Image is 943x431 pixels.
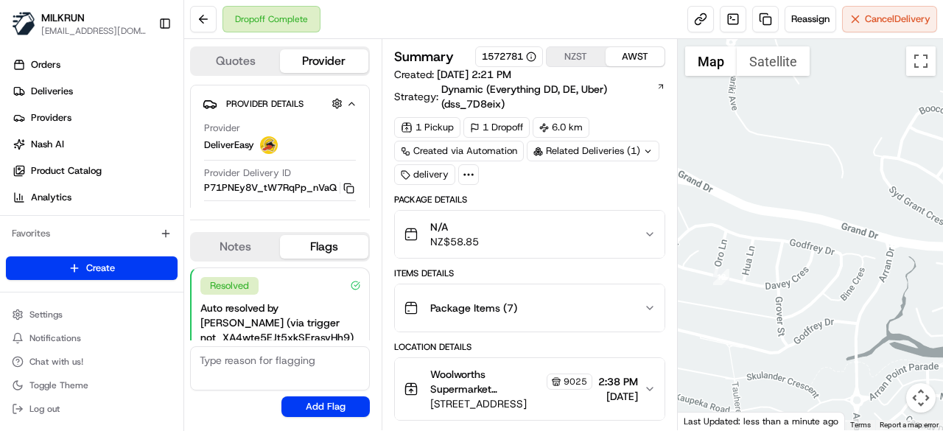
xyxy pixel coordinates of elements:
[12,12,35,35] img: MILKRUN
[29,332,81,344] span: Notifications
[31,85,73,98] span: Deliveries
[204,167,291,180] span: Provider Delivery ID
[681,411,730,430] img: Google
[463,117,530,138] div: 1 Dropoff
[394,194,665,206] div: Package Details
[6,6,153,41] button: MILKRUNMILKRUN[EMAIL_ADDRESS][DOMAIN_NAME]
[203,91,357,116] button: Provider Details
[865,13,930,26] span: Cancel Delivery
[6,256,178,280] button: Create
[394,141,524,161] a: Created via Automation
[395,358,665,420] button: Woolworths Supermarket [GEOGRAPHIC_DATA] - [GEOGRAPHIC_DATA] Store Manager9025[STREET_ADDRESS]2:3...
[598,389,638,404] span: [DATE]
[31,138,64,151] span: Nash AI
[226,98,304,110] span: Provider Details
[430,234,479,249] span: NZ$58.85
[394,164,455,185] div: delivery
[880,421,939,429] a: Report a map error
[395,284,665,332] button: Package Items (7)
[41,10,85,25] button: MILKRUN
[6,186,183,209] a: Analytics
[6,159,183,183] a: Product Catalog
[31,58,60,71] span: Orders
[6,133,183,156] a: Nash AI
[200,301,360,345] div: Auto resolved by [PERSON_NAME] (via trigger not_XA4wte5EJt5xkSErasvHh9)
[200,277,259,295] div: Resolved
[29,379,88,391] span: Toggle Theme
[29,403,60,415] span: Log out
[280,49,368,73] button: Provider
[6,304,178,325] button: Settings
[204,207,226,220] span: Price
[394,267,665,279] div: Items Details
[192,49,280,73] button: Quotes
[527,141,659,161] div: Related Deliveries (1)
[31,164,102,178] span: Product Catalog
[395,211,665,258] button: N/ANZ$58.85
[430,367,544,396] span: Woolworths Supermarket [GEOGRAPHIC_DATA] - [GEOGRAPHIC_DATA] Store Manager
[204,122,240,135] span: Provider
[713,269,729,285] div: 12
[850,421,871,429] a: Terms
[482,50,536,63] button: 1572781
[6,375,178,396] button: Toggle Theme
[437,68,511,81] span: [DATE] 2:21 PM
[86,262,115,275] span: Create
[6,53,183,77] a: Orders
[564,376,587,388] span: 9025
[681,411,730,430] a: Open this area in Google Maps (opens a new window)
[204,139,254,152] span: DeliverEasy
[192,235,280,259] button: Notes
[791,13,830,26] span: Reassign
[906,46,936,76] button: Toggle fullscreen view
[41,25,147,37] button: [EMAIL_ADDRESS][DOMAIN_NAME]
[394,67,511,82] span: Created:
[394,82,665,111] div: Strategy:
[606,47,665,66] button: AWST
[441,82,655,111] span: Dynamic (Everything DD, DE, Uber) (dss_7D8eix)
[906,383,936,413] button: Map camera controls
[394,117,460,138] div: 1 Pickup
[280,235,368,259] button: Flags
[598,374,638,389] span: 2:38 PM
[31,191,71,204] span: Analytics
[430,220,479,234] span: N/A
[6,328,178,348] button: Notifications
[441,82,665,111] a: Dynamic (Everything DD, DE, Uber) (dss_7D8eix)
[6,106,183,130] a: Providers
[204,181,354,195] button: P71PNEy8V_tW7RqPp_nVaQ
[394,341,665,353] div: Location Details
[6,399,178,419] button: Log out
[533,117,589,138] div: 6.0 km
[260,136,278,154] img: delivereasy_logo.png
[31,111,71,125] span: Providers
[685,46,737,76] button: Show street map
[547,47,606,66] button: NZST
[394,50,454,63] h3: Summary
[6,222,178,245] div: Favorites
[430,396,592,411] span: [STREET_ADDRESS]
[281,396,370,417] button: Add Flag
[785,6,836,32] button: Reassign
[737,46,810,76] button: Show satellite imagery
[678,412,845,430] div: Last Updated: less than a minute ago
[842,6,937,32] button: CancelDelivery
[29,356,83,368] span: Chat with us!
[29,309,63,320] span: Settings
[6,351,178,372] button: Chat with us!
[430,301,517,315] span: Package Items ( 7 )
[6,80,183,103] a: Deliveries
